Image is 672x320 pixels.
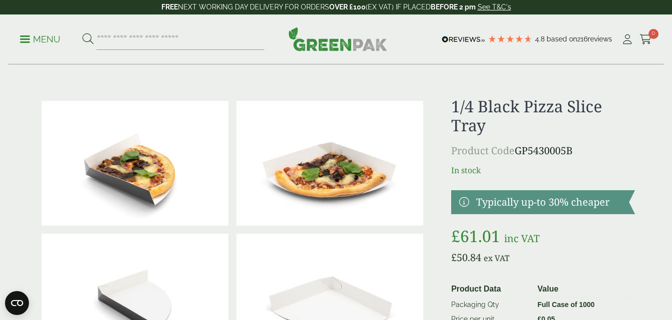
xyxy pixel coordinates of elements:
[478,3,511,11] a: See T&C's
[161,3,178,11] strong: FREE
[447,281,534,298] th: Product Data
[442,36,485,43] img: REVIEWS.io
[288,27,387,51] img: GreenPak Supplies
[451,225,460,247] span: £
[547,35,577,43] span: Based on
[20,33,60,45] p: Menu
[451,251,457,264] span: £
[535,35,547,43] span: 4.8
[621,34,634,44] i: My Account
[5,291,29,315] button: Open CMP widget
[588,35,612,43] span: reviews
[329,3,366,11] strong: OVER £100
[451,97,635,135] h1: 1/4 Black Pizza Slice Tray
[451,251,481,264] bdi: 50.84
[649,29,659,39] span: 0
[451,225,500,247] bdi: 61.01
[577,35,588,43] span: 216
[484,253,510,264] span: ex VAT
[41,101,228,226] img: Quarter Black Pizza Slice Tray Food Side (Large)[12078]
[534,281,631,298] th: Value
[20,33,60,43] a: Menu
[504,232,540,245] span: inc VAT
[488,34,533,43] div: 4.79 Stars
[640,34,652,44] i: Cart
[640,32,652,47] a: 0
[451,143,635,158] p: GP5430005B
[451,164,635,176] p: In stock
[431,3,476,11] strong: BEFORE 2 pm
[447,297,534,312] td: Packaging Qty
[236,101,423,226] img: Quarter Black Pizza Slice Tray Food Front (Large)
[538,301,595,309] strong: Full Case of 1000
[451,144,515,157] span: Product Code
